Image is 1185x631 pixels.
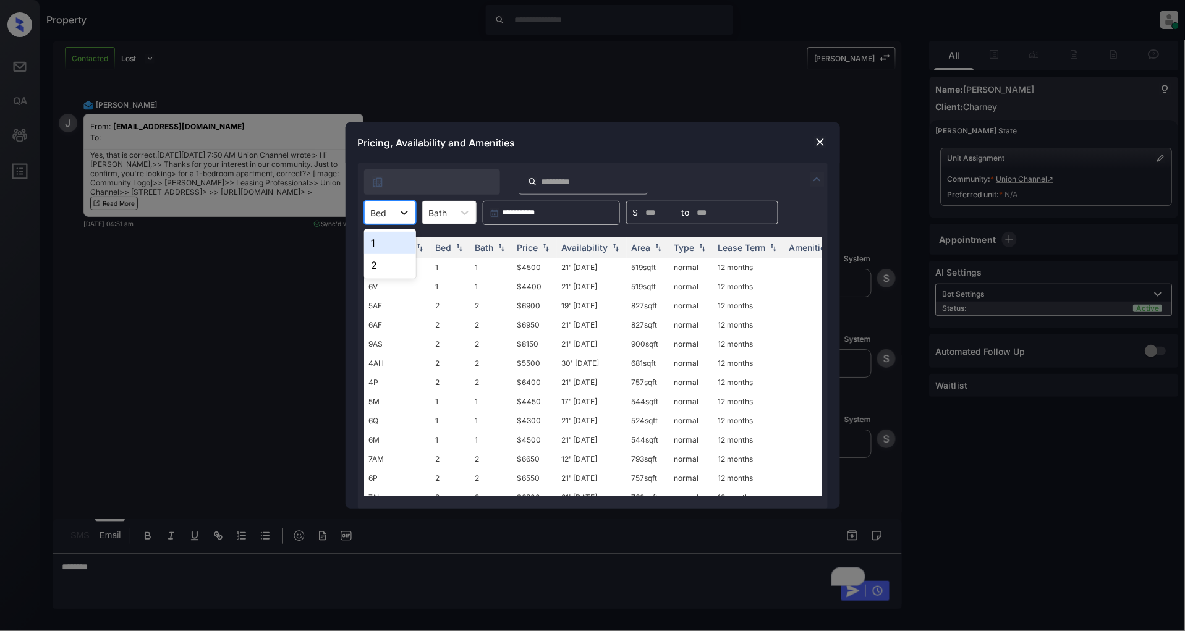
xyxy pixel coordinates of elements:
[713,258,784,277] td: 12 months
[767,244,779,252] img: sorting
[627,468,669,488] td: 757 sqft
[652,244,665,252] img: sorting
[512,296,557,315] td: $6900
[431,315,470,334] td: 2
[557,277,627,296] td: 21' [DATE]
[557,411,627,430] td: 21' [DATE]
[470,258,512,277] td: 1
[682,206,690,219] span: to
[557,430,627,449] td: 21' [DATE]
[713,373,784,392] td: 12 months
[713,468,784,488] td: 12 months
[431,411,470,430] td: 1
[557,334,627,354] td: 21' [DATE]
[669,258,713,277] td: normal
[364,430,431,449] td: 6M
[713,354,784,373] td: 12 months
[627,430,669,449] td: 544 sqft
[669,488,713,507] td: normal
[470,468,512,488] td: 2
[632,242,651,253] div: Area
[789,242,831,253] div: Amenities
[364,315,431,334] td: 6AF
[431,334,470,354] td: 2
[470,315,512,334] td: 2
[512,392,557,411] td: $4450
[512,449,557,468] td: $6650
[470,296,512,315] td: 2
[627,392,669,411] td: 544 sqft
[627,315,669,334] td: 827 sqft
[364,296,431,315] td: 5AF
[557,488,627,507] td: 21' [DATE]
[528,176,537,187] img: icon-zuma
[512,258,557,277] td: $4500
[470,354,512,373] td: 2
[431,258,470,277] td: 1
[627,411,669,430] td: 524 sqft
[475,242,494,253] div: Bath
[512,488,557,507] td: $6800
[669,334,713,354] td: normal
[633,206,639,219] span: $
[470,411,512,430] td: 1
[713,411,784,430] td: 12 months
[364,411,431,430] td: 6Q
[470,488,512,507] td: 2
[346,122,840,163] div: Pricing, Availability and Amenities
[557,296,627,315] td: 19' [DATE]
[557,354,627,373] td: 30' [DATE]
[431,430,470,449] td: 1
[364,254,416,276] div: 2
[364,468,431,488] td: 6P
[810,172,825,187] img: icon-zuma
[627,277,669,296] td: 519 sqft
[453,244,465,252] img: sorting
[431,277,470,296] td: 1
[627,334,669,354] td: 900 sqft
[814,136,826,148] img: close
[512,354,557,373] td: $5500
[470,334,512,354] td: 2
[627,449,669,468] td: 793 sqft
[470,373,512,392] td: 2
[512,315,557,334] td: $6950
[562,242,608,253] div: Availability
[627,258,669,277] td: 519 sqft
[669,430,713,449] td: normal
[669,373,713,392] td: normal
[470,430,512,449] td: 1
[557,373,627,392] td: 21' [DATE]
[557,392,627,411] td: 17' [DATE]
[470,277,512,296] td: 1
[627,296,669,315] td: 827 sqft
[364,373,431,392] td: 4P
[364,232,416,254] div: 1
[713,392,784,411] td: 12 months
[713,296,784,315] td: 12 months
[718,242,766,253] div: Lease Term
[557,258,627,277] td: 21' [DATE]
[431,296,470,315] td: 2
[669,354,713,373] td: normal
[557,315,627,334] td: 21' [DATE]
[364,488,431,507] td: 7AL
[470,392,512,411] td: 1
[364,354,431,373] td: 4AH
[436,242,452,253] div: Bed
[512,373,557,392] td: $6400
[627,373,669,392] td: 757 sqft
[512,334,557,354] td: $8150
[669,468,713,488] td: normal
[495,244,508,252] img: sorting
[713,277,784,296] td: 12 months
[627,354,669,373] td: 681 sqft
[517,242,538,253] div: Price
[364,334,431,354] td: 9AS
[512,411,557,430] td: $4300
[372,176,384,188] img: icon-zuma
[669,392,713,411] td: normal
[470,449,512,468] td: 2
[512,277,557,296] td: $4400
[431,392,470,411] td: 1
